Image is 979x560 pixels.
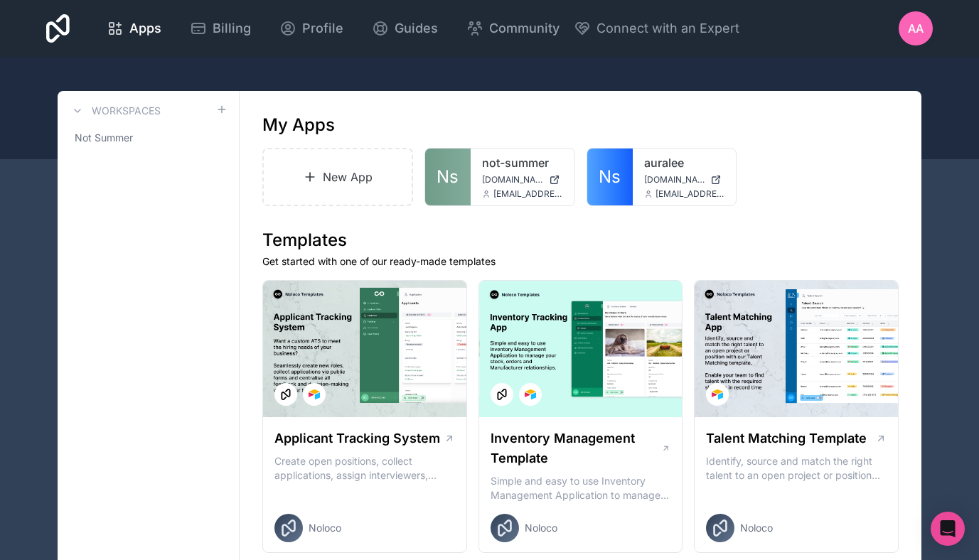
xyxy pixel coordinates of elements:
[309,521,341,535] span: Noloco
[482,174,543,185] span: [DOMAIN_NAME]
[644,174,725,185] a: [DOMAIN_NAME]
[599,166,621,188] span: Ns
[95,13,173,44] a: Apps
[309,389,320,400] img: Airtable Logo
[268,13,355,44] a: Profile
[493,188,563,200] span: [EMAIL_ADDRESS][DOMAIN_NAME]
[274,429,440,448] h1: Applicant Tracking System
[129,18,161,38] span: Apps
[597,18,739,38] span: Connect with an Expert
[262,229,899,252] h1: Templates
[262,114,335,136] h1: My Apps
[482,154,563,171] a: not-summer
[75,131,133,145] span: Not Summer
[69,102,161,119] a: Workspaces
[92,104,161,118] h3: Workspaces
[706,429,867,448] h1: Talent Matching Template
[706,454,887,483] p: Identify, source and match the right talent to an open project or position with our Talent Matchi...
[574,18,739,38] button: Connect with an Expert
[178,13,262,44] a: Billing
[644,174,705,185] span: [DOMAIN_NAME]
[395,18,438,38] span: Guides
[274,454,455,483] p: Create open positions, collect applications, assign interviewers, centralise candidate feedback a...
[262,148,413,206] a: New App
[712,389,723,400] img: Airtable Logo
[931,512,965,546] div: Open Intercom Messenger
[587,149,633,205] a: Ns
[908,20,924,37] span: AA
[525,389,536,400] img: Airtable Logo
[302,18,343,38] span: Profile
[525,521,557,535] span: Noloco
[360,13,449,44] a: Guides
[69,125,228,151] a: Not Summer
[656,188,725,200] span: [EMAIL_ADDRESS][DOMAIN_NAME]
[425,149,471,205] a: Ns
[262,254,899,269] p: Get started with one of our ready-made templates
[482,174,563,185] a: [DOMAIN_NAME]
[213,18,251,38] span: Billing
[644,154,725,171] a: auralee
[489,18,560,38] span: Community
[455,13,571,44] a: Community
[437,166,459,188] span: Ns
[491,474,671,502] p: Simple and easy to use Inventory Management Application to manage your stock, orders and Manufact...
[740,521,773,535] span: Noloco
[491,429,661,468] h1: Inventory Management Template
